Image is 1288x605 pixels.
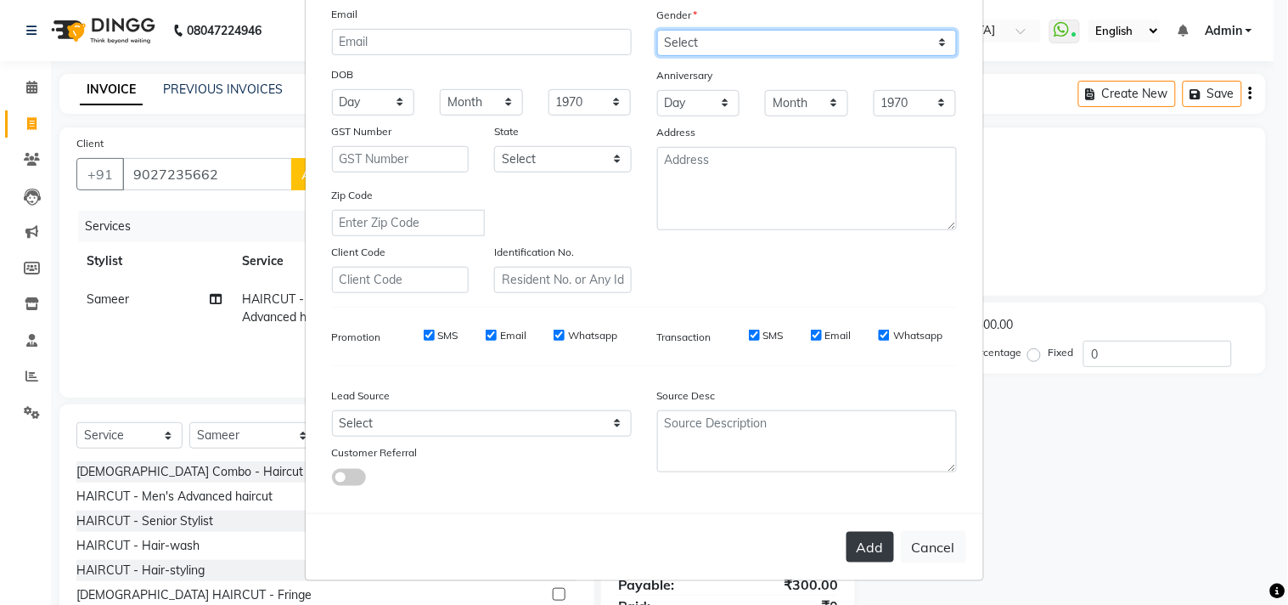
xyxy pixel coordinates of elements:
label: Lead Source [332,388,391,404]
label: Whatsapp [893,328,942,343]
input: Email [332,29,632,55]
label: DOB [332,67,354,82]
label: GST Number [332,124,392,139]
label: Promotion [332,330,381,345]
label: Customer Referral [332,445,418,461]
label: Zip Code [332,188,374,203]
label: SMS [438,328,458,343]
label: Email [825,328,852,343]
input: GST Number [332,146,470,172]
label: SMS [763,328,784,343]
input: Client Code [332,267,470,293]
label: Identification No. [494,245,574,260]
label: Client Code [332,245,386,260]
label: Gender [657,8,698,23]
input: Resident No. or Any Id [494,267,632,293]
label: Anniversary [657,68,713,83]
button: Add [846,532,894,563]
label: Email [332,7,358,22]
label: Whatsapp [568,328,617,343]
label: Source Desc [657,388,716,404]
label: State [494,124,519,139]
label: Address [657,125,696,140]
label: Transaction [657,330,711,345]
label: Email [500,328,526,343]
button: Cancel [901,531,966,563]
input: Enter Zip Code [332,210,485,236]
